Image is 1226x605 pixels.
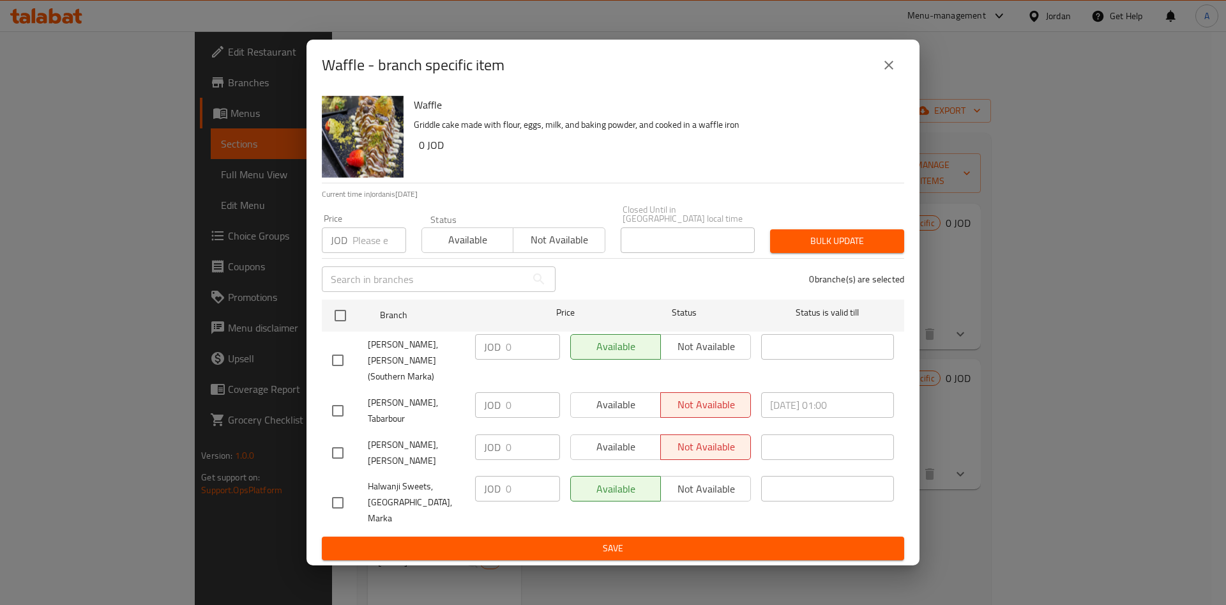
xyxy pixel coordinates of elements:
h6: 0 JOD [419,136,894,154]
span: Price [523,305,608,321]
img: Waffle [322,96,404,178]
p: JOD [484,440,501,455]
button: Bulk update [770,229,904,253]
input: Please enter price [506,392,560,418]
button: Available [421,227,513,253]
span: [PERSON_NAME], [PERSON_NAME] (Southern Marka) [368,337,465,385]
input: Search in branches [322,266,526,292]
input: Please enter price [352,227,406,253]
span: Bulk update [780,233,894,249]
p: Current time in Jordan is [DATE] [322,188,904,200]
button: Save [322,537,904,560]
input: Please enter price [506,434,560,460]
span: Save [332,540,894,556]
input: Please enter price [506,334,560,360]
span: Available [427,231,508,249]
span: Status [618,305,751,321]
span: Not available [518,231,600,249]
p: Griddle cake made with flour, eggs, milk, and baking powder, and cooked in a waffle iron [414,117,894,133]
h2: Waffle - branch specific item [322,55,504,75]
p: JOD [484,481,501,496]
span: [PERSON_NAME], Tabarbour [368,395,465,427]
span: Status is valid till [761,305,894,321]
span: Branch [380,307,513,323]
input: Please enter price [506,476,560,502]
span: Halwanji Sweets, [GEOGRAPHIC_DATA], Marka [368,479,465,526]
p: JOD [484,397,501,413]
p: 0 branche(s) are selected [809,273,904,286]
button: close [874,50,904,80]
span: [PERSON_NAME], [PERSON_NAME] [368,437,465,469]
p: JOD [484,339,501,355]
button: Not available [513,227,605,253]
p: JOD [331,233,347,248]
h6: Waffle [414,96,894,114]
